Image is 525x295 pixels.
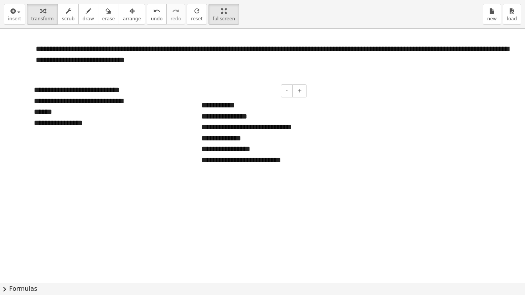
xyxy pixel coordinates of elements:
[487,16,497,21] span: new
[503,4,521,25] button: load
[171,16,181,21] span: redo
[193,7,200,16] i: refresh
[102,16,115,21] span: erase
[58,4,79,25] button: scrub
[286,87,288,94] span: -
[147,4,167,25] button: undoundo
[292,84,307,97] button: +
[8,16,21,21] span: insert
[31,16,54,21] span: transform
[281,84,293,97] button: -
[507,16,517,21] span: load
[151,16,162,21] span: undo
[153,7,161,16] i: undo
[83,16,94,21] span: draw
[4,4,25,25] button: insert
[172,7,179,16] i: redo
[213,16,235,21] span: fullscreen
[166,4,185,25] button: redoredo
[62,16,75,21] span: scrub
[297,87,302,94] span: +
[209,4,239,25] button: fullscreen
[187,4,207,25] button: refreshreset
[27,4,58,25] button: transform
[123,16,141,21] span: arrange
[78,4,98,25] button: draw
[98,4,119,25] button: erase
[119,4,145,25] button: arrange
[191,16,202,21] span: reset
[483,4,501,25] button: new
